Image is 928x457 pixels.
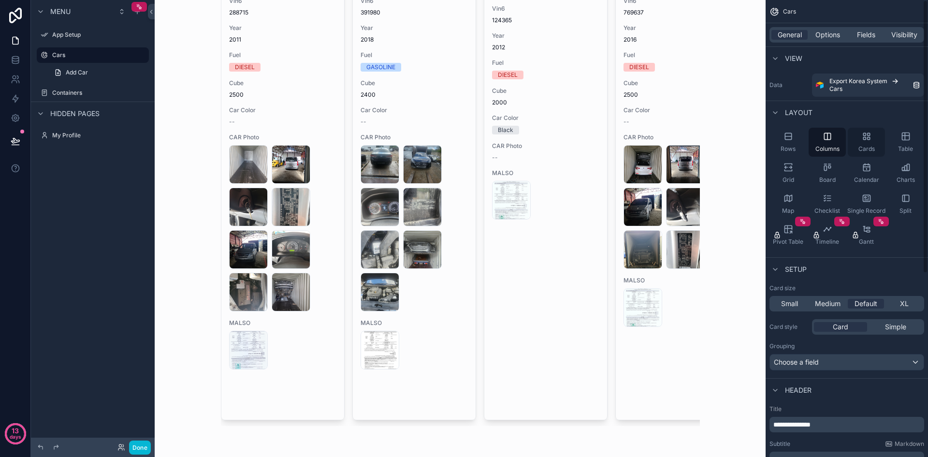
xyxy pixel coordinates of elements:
[52,89,147,97] label: Containers
[809,221,846,250] button: Timeline
[891,30,917,40] span: Visibility
[783,8,796,15] span: Cars
[773,238,803,246] span: Pivot Table
[37,47,149,63] a: Cars
[769,323,808,331] label: Card style
[785,265,807,274] span: Setup
[769,342,795,350] label: Grouping
[887,159,924,188] button: Charts
[848,128,885,157] button: Cards
[129,441,151,455] button: Done
[898,145,913,153] span: Table
[769,221,807,250] button: Pivot Table
[50,109,100,118] span: Hidden pages
[783,176,794,184] span: Grid
[781,299,798,309] span: Small
[769,81,808,89] label: Data
[809,128,846,157] button: Columns
[769,405,924,413] label: Title
[815,145,840,153] span: Columns
[854,176,879,184] span: Calendar
[885,322,906,332] span: Simple
[857,30,875,40] span: Fields
[769,440,790,448] label: Subtitle
[809,190,846,219] button: Checklist
[859,238,874,246] span: Gantt
[816,81,824,89] img: Airtable Logo
[769,159,807,188] button: Grid
[847,207,885,215] span: Single Record
[855,299,877,309] span: Default
[885,440,924,448] a: Markdown
[785,108,812,118] span: Layout
[815,30,840,40] span: Options
[829,85,842,93] span: Cars
[812,74,924,97] a: Export Korea SystemCars
[785,54,802,63] span: View
[848,221,885,250] button: Gantt
[887,128,924,157] button: Table
[37,128,149,143] a: My Profile
[833,322,848,332] span: Card
[785,385,812,395] span: Header
[819,176,836,184] span: Board
[781,145,796,153] span: Rows
[50,7,71,16] span: Menu
[899,207,912,215] span: Split
[829,77,887,85] span: Export Korea System
[895,440,924,448] span: Markdown
[815,299,841,309] span: Medium
[887,190,924,219] button: Split
[900,299,909,309] span: XL
[769,284,796,292] label: Card size
[814,207,840,215] span: Checklist
[66,69,88,76] span: Add Car
[769,190,807,219] button: Map
[37,27,149,43] a: App Setup
[858,145,875,153] span: Cards
[48,65,149,80] a: Add Car
[848,159,885,188] button: Calendar
[52,132,147,139] label: My Profile
[815,238,839,246] span: Timeline
[782,207,794,215] span: Map
[769,417,924,432] div: scrollable content
[52,51,143,59] label: Cars
[897,176,915,184] span: Charts
[52,31,147,39] label: App Setup
[10,430,21,443] p: days
[769,128,807,157] button: Rows
[774,358,819,366] span: Choose a field
[848,190,885,219] button: Single Record
[12,426,19,436] p: 13
[37,85,149,101] a: Containers
[778,30,802,40] span: General
[809,159,846,188] button: Board
[769,354,924,370] button: Choose a field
